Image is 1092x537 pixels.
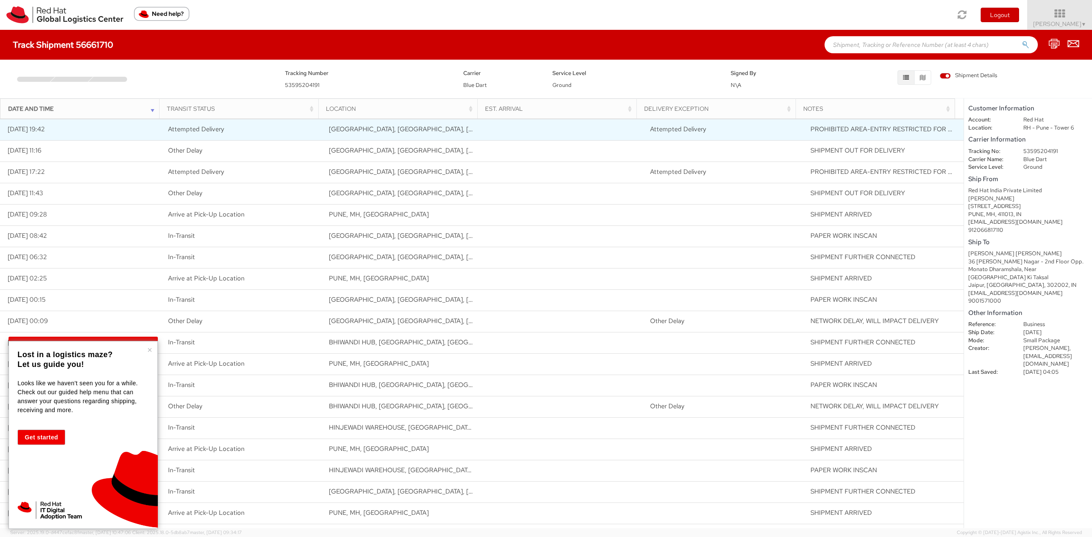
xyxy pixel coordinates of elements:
[810,189,905,197] span: SHIPMENT OUT FOR DELIVERY
[968,297,1088,305] div: 9001571000
[168,210,244,219] span: Arrive at Pick-Up Location
[940,72,997,80] span: Shipment Details
[329,189,531,197] span: JAIPUR WAREHOUSE PUD, JAIPUR, RAJASTHAN
[552,70,718,76] h5: Service Level
[79,529,131,535] span: master, [DATE] 10:47:06
[167,104,315,113] div: Transit Status
[190,529,242,535] span: master, [DATE] 09:34:17
[285,70,450,76] h5: Tracking Number
[968,136,1088,143] h5: Carrier Information
[10,529,131,535] span: Server: 2025.19.0-d447cefac8f
[1023,344,1071,352] span: [PERSON_NAME],
[810,295,877,304] span: PAPER WORK INSCAN
[168,317,202,325] span: Other Delay
[147,346,152,354] button: Close
[168,274,244,283] span: Arrive at Pick-Up Location
[962,116,1017,124] dt: Account:
[810,274,872,283] span: SHIPMENT ARRIVED
[810,210,872,219] span: SHIPMENT ARRIVED
[962,337,1017,345] dt: Mode:
[962,163,1017,171] dt: Service Level:
[650,317,684,325] span: Other Delay
[731,70,807,76] h5: Signed By
[329,274,429,283] span: PUNE, MH, IN
[810,445,872,453] span: SHIPMENT ARRIVED
[168,487,195,496] span: In-Transit
[168,402,202,410] span: Other Delay
[168,381,195,389] span: In-Transit
[168,231,195,240] span: In-Transit
[1033,20,1086,28] span: [PERSON_NAME]
[168,167,224,176] span: Attempted Delivery
[810,359,872,368] span: SHIPMENT ARRIVED
[13,40,113,49] h4: Track Shipment 56661710
[962,344,1017,352] dt: Creator:
[1081,21,1086,28] span: ▼
[168,338,195,346] span: In-Transit
[968,211,1088,219] div: PUNE, MH, 411013, IN
[329,466,542,474] span: HINJEWADI WAREHOUSE, KONDHWA, MAHARASHTRA
[810,167,979,176] span: PROHIBITED AREA-ENTRY RESTRICTED FOR DELIVERY
[329,317,531,325] span: JAIPUR WAREHOUSE, JAIPUR, RAJASTHAN
[329,359,429,368] span: PUNE, MH, IN
[810,253,915,261] span: SHIPMENT FURTHER CONNECTED
[968,309,1088,317] h5: Other Information
[329,338,513,346] span: BHIWANDI HUB, BHIWANDI, MAHARASHTRA
[810,338,915,346] span: SHIPMENT FURTHER CONNECTED
[810,231,877,240] span: PAPER WORK INSCAN
[962,329,1017,337] dt: Ship Date:
[810,508,872,517] span: SHIPMENT ARRIVED
[168,359,244,368] span: Arrive at Pick-Up Location
[957,529,1082,536] span: Copyright © [DATE]-[DATE] Agistix Inc., All Rights Reserved
[463,70,540,76] h5: Carrier
[650,167,706,176] span: Attempted Delivery
[810,317,939,325] span: NETWORK DELAY, WILL IMPACT DELIVERY
[132,529,242,535] span: Client: 2025.18.0-5db8ab7
[940,72,997,81] label: Shipment Details
[810,381,877,389] span: PAPER WORK INSCAN
[981,8,1019,22] button: Logout
[810,487,915,496] span: SHIPMENT FURTHER CONNECTED
[168,189,202,197] span: Other Delay
[168,423,195,432] span: In-Transit
[168,125,224,133] span: Attempted Delivery
[17,430,65,445] button: Get started
[285,81,319,89] span: 53595204191
[962,156,1017,164] dt: Carrier Name:
[962,320,1017,329] dt: Reference:
[968,258,1088,282] div: 36 [PERSON_NAME] Nagar - 2nd Floor Opp. Monato Dharamshala, Near [GEOGRAPHIC_DATA] Ki Taksal
[968,218,1088,226] div: [EMAIL_ADDRESS][DOMAIN_NAME]
[825,36,1038,53] input: Shipment, Tracking or Reference Number (at least 4 chars)
[968,281,1088,289] div: Jaipur, [GEOGRAPHIC_DATA], 302002, IN
[329,381,513,389] span: BHIWANDI HUB, BHIWANDI, MAHARASHTRA
[329,423,542,432] span: HINJEWADI WAREHOUSE, KONDHWA, MAHARASHTRA
[644,104,793,113] div: Delivery Exception
[810,423,915,432] span: SHIPMENT FURTHER CONNECTED
[552,81,572,89] span: Ground
[17,379,146,415] p: Looks like we haven't seen you for a while. Check out our guided help menu that can answer your q...
[329,402,513,410] span: BHIWANDI HUB, BHIWANDI, MAHARASHTRA
[968,250,1088,258] div: [PERSON_NAME] [PERSON_NAME]
[168,295,195,304] span: In-Transit
[968,176,1088,183] h5: Ship From
[962,368,1017,376] dt: Last Saved:
[329,210,429,219] span: PUNE, MH, IN
[463,81,487,89] span: Blue Dart
[329,487,531,496] span: MAGARPATTA CITY PUD, PUNE, MAHARASHTRA
[968,226,1088,234] div: 912066817110
[168,445,244,453] span: Arrive at Pick-Up Location
[329,445,429,453] span: PUNE, MH, IN
[968,239,1088,246] h5: Ship To
[968,289,1088,297] div: [EMAIL_ADDRESS][DOMAIN_NAME]
[962,147,1017,156] dt: Tracking No:
[650,125,706,133] span: Attempted Delivery
[329,125,531,133] span: JAIPUR WAREHOUSE PUD, JAIPUR, RAJASTHAN
[8,104,157,113] div: Date and Time
[329,508,429,517] span: PUNE, MH, IN
[810,125,979,133] span: PROHIBITED AREA-ENTRY RESTRICTED FOR DELIVERY
[329,231,531,240] span: JAIPUR WAREHOUSE PUD, JAIPUR, RAJASTHAN
[962,124,1017,132] dt: Location:
[329,295,531,304] span: JAIPUR WAREHOUSE, JAIPUR, RAJASTHAN
[810,146,905,155] span: SHIPMENT OUT FOR DELIVERY
[134,7,189,21] button: Need help?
